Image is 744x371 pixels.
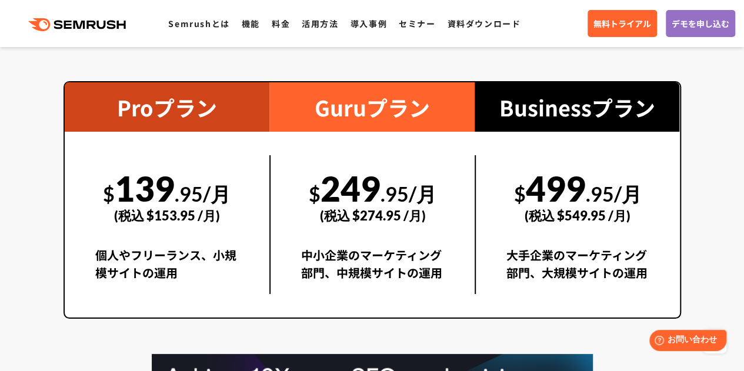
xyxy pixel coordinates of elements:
[666,10,735,37] a: デモを申し込む
[301,195,444,236] div: (税込 $274.95 /月)
[95,246,239,294] div: 個人やフリーランス、小規模サイトの運用
[95,155,239,236] div: 139
[381,182,436,206] span: .95/月
[351,18,387,29] a: 導入事例
[103,182,115,206] span: $
[95,195,239,236] div: (税込 $153.95 /月)
[514,182,526,206] span: $
[593,17,651,30] span: 無料トライアル
[506,195,649,236] div: (税込 $549.95 /月)
[506,246,649,294] div: 大手企業のマーケティング部門、大規模サイトの運用
[301,155,444,236] div: 249
[447,18,521,29] a: 資料ダウンロード
[272,18,290,29] a: 料金
[242,18,260,29] a: 機能
[65,82,270,132] div: Proプラン
[475,82,680,132] div: Businessプラン
[168,18,229,29] a: Semrushとは
[175,182,231,206] span: .95/月
[506,155,649,236] div: 499
[309,182,321,206] span: $
[302,18,338,29] a: 活用方法
[269,82,475,132] div: Guruプラン
[301,246,444,294] div: 中小企業のマーケティング部門、中規模サイトの運用
[588,10,657,37] a: 無料トライアル
[672,17,729,30] span: デモを申し込む
[586,182,642,206] span: .95/月
[399,18,435,29] a: セミナー
[639,325,731,358] iframe: Help widget launcher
